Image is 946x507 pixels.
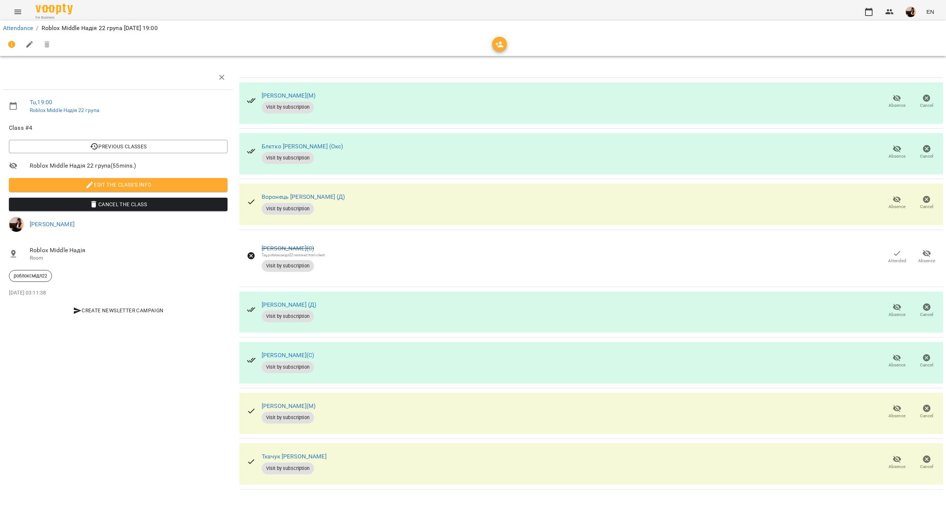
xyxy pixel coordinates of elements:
span: Cancel [920,362,933,368]
p: Roblox Middle Надія 22 група [DATE] 19:00 [42,24,158,33]
div: Tag роблоксмідл22 removed from client [262,253,325,257]
span: EN [926,8,934,16]
button: Cancel the class [9,198,228,211]
a: [PERSON_NAME] [30,221,75,228]
span: Edit the class's Info [15,180,222,189]
span: Visit by subscription [262,465,314,472]
span: Visit by subscription [262,155,314,161]
span: Visit by subscription [262,414,314,421]
span: Visit by subscription [262,364,314,371]
nav: breadcrumb [3,24,943,33]
p: [DATE] 03:11:38 [9,289,228,297]
span: Visit by subscription [262,313,314,320]
button: Previous Classes [9,140,228,153]
a: [PERSON_NAME](М) [262,402,315,409]
div: роблоксмідл22 [9,270,52,282]
span: роблоксмідл22 [9,273,52,279]
a: Roblox Middle Надія 22 група [30,107,99,113]
span: Cancel [920,153,933,159]
button: Absence [882,452,912,473]
img: Voopty Logo [36,4,73,14]
button: Absence [882,351,912,372]
a: [PERSON_NAME](М) [262,92,315,99]
button: Cancel [912,192,942,213]
button: Cancel [912,142,942,162]
a: Attendance [3,24,33,32]
span: Absence [888,362,906,368]
span: Visit by subscription [262,205,314,212]
button: Cancel [912,351,942,372]
span: Create Newsletter Campaign [12,306,225,315]
span: Absence [888,204,906,210]
span: Absence [888,413,906,419]
a: Ткачук [PERSON_NAME] [262,453,327,460]
button: Edit the class's Info [9,178,228,191]
span: Absence [918,258,935,264]
button: Cancel [912,402,942,422]
span: Visit by subscription [262,263,314,269]
span: Roblox Middle Надія [30,246,228,255]
img: f1c8304d7b699b11ef2dd1d838014dff.jpg [906,7,916,17]
span: Cancel [920,102,933,109]
button: Absence [882,192,912,213]
span: Absence [888,102,906,109]
button: Attended [882,246,912,267]
a: Tu , 19:00 [30,99,52,106]
button: Absence [882,402,912,422]
span: Visit by subscription [262,104,314,111]
a: Воронець [PERSON_NAME] (Д) [262,193,345,200]
a: [PERSON_NAME] (Д) [262,301,317,308]
p: Room [30,254,228,262]
span: Absence [888,464,906,470]
button: Absence [882,300,912,321]
button: Create Newsletter Campaign [9,304,228,317]
span: Roblox Middle Надія 22 група ( 55 mins. ) [30,161,228,170]
button: Absence [912,246,942,267]
span: Cancel [920,464,933,470]
span: Cancel [920,413,933,419]
span: Cancel the class [15,200,222,209]
li: / [36,24,38,33]
span: Class #4 [9,124,228,132]
button: Absence [882,91,912,112]
img: f1c8304d7b699b11ef2dd1d838014dff.jpg [9,217,24,232]
a: [PERSON_NAME](С) [262,352,314,359]
span: Attended [888,258,906,264]
button: Cancel [912,452,942,473]
span: Previous Classes [15,142,222,151]
button: Absence [882,142,912,162]
a: [PERSON_NAME](С) [262,245,314,252]
span: Absence [888,312,906,318]
span: Cancel [920,312,933,318]
button: Cancel [912,300,942,321]
button: EN [923,5,937,19]
button: Menu [9,3,27,21]
span: Cancel [920,204,933,210]
span: For Business [36,15,73,20]
button: Cancel [912,91,942,112]
span: Absence [888,153,906,159]
a: Блєтко [PERSON_NAME] (Окс) [262,143,343,150]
